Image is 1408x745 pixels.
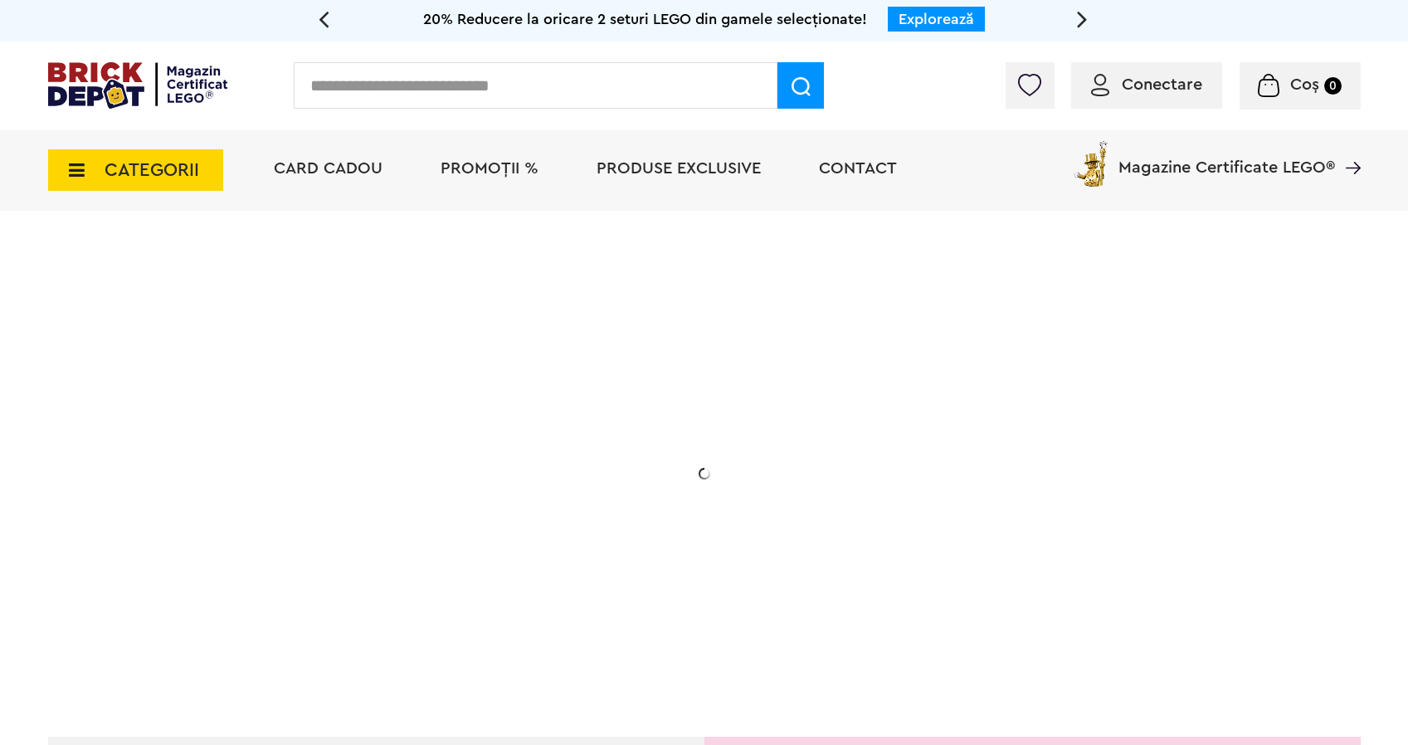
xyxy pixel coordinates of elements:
h2: Seria de sărbători: Fantomă luminoasă. Promoția este valabilă în perioada [DATE] - [DATE]. [166,452,498,522]
span: Conectare [1122,76,1202,93]
a: Conectare [1091,76,1202,93]
a: Magazine Certificate LEGO® [1335,138,1361,154]
h1: Cadou VIP 40772 [166,376,498,436]
span: Coș [1290,76,1319,93]
a: PROMOȚII % [441,160,538,177]
div: Află detalii [166,559,498,580]
span: CATEGORII [105,161,199,179]
small: 0 [1324,77,1342,95]
span: Magazine Certificate LEGO® [1118,138,1335,176]
a: Produse exclusive [597,160,761,177]
a: Contact [819,160,897,177]
a: Explorează [899,12,974,27]
a: Card Cadou [274,160,382,177]
span: 20% Reducere la oricare 2 seturi LEGO din gamele selecționate! [423,12,867,27]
